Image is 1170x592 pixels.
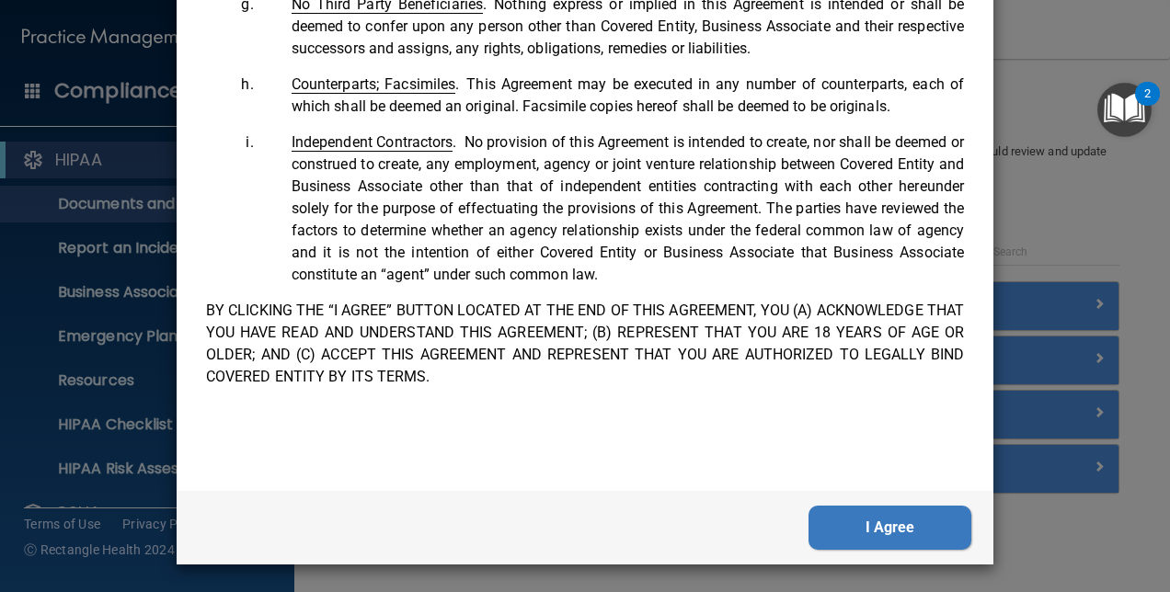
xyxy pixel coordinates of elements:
span: . [292,133,457,151]
button: Open Resource Center, 2 new notifications [1097,83,1152,137]
div: 2 [1144,94,1151,118]
span: . [292,75,460,93]
p: BY CLICKING THE “I AGREE” BUTTON LOCATED AT THE END OF THIS AGREEMENT, YOU (A) ACKNOWLEDGE THAT Y... [206,300,964,388]
span: Independent Contractors [292,133,453,152]
span: Counterparts; Facsimiles [292,75,455,94]
li: No provision of this Agreement is intended to create, nor shall be deemed or construed to create,... [258,131,964,286]
button: I Agree [809,506,971,550]
li: This Agreement may be executed in any number of counterparts, each of which shall be deemed an or... [258,74,964,118]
